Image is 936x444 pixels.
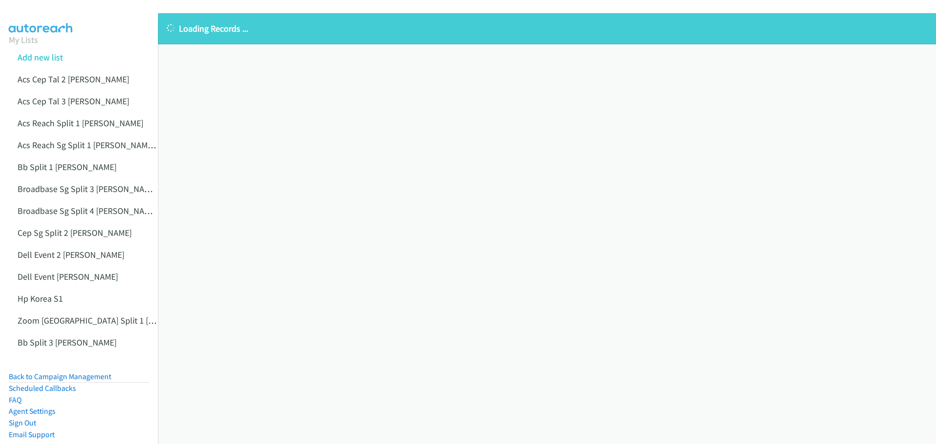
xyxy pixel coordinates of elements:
a: Scheduled Callbacks [9,384,76,393]
a: Zoom [GEOGRAPHIC_DATA] Split 1 [PERSON_NAME] [18,315,207,326]
a: Cep Sg Split 2 [PERSON_NAME] [18,227,132,238]
a: Sign Out [9,418,36,427]
a: My Lists [9,34,38,45]
a: Acs Reach Sg Split 1 [PERSON_NAME] [18,139,156,151]
p: Loading Records ... [167,22,927,35]
a: Bb Split 3 [PERSON_NAME] [18,337,117,348]
a: Add new list [18,52,63,63]
a: Broadbase Sg Split 3 [PERSON_NAME] [18,183,157,194]
a: Broadbase Sg Split 4 [PERSON_NAME] [18,205,157,216]
a: Dell Event 2 [PERSON_NAME] [18,249,124,260]
a: Acs Cep Tal 2 [PERSON_NAME] [18,74,129,85]
a: Acs Cep Tal 3 [PERSON_NAME] [18,96,129,107]
a: Bb Split 1 [PERSON_NAME] [18,161,117,173]
a: Email Support [9,430,55,439]
a: Dell Event [PERSON_NAME] [18,271,118,282]
a: Acs Reach Split 1 [PERSON_NAME] [18,117,143,129]
a: FAQ [9,395,21,405]
a: Hp Korea S1 [18,293,63,304]
a: Back to Campaign Management [9,372,111,381]
a: Agent Settings [9,406,56,416]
